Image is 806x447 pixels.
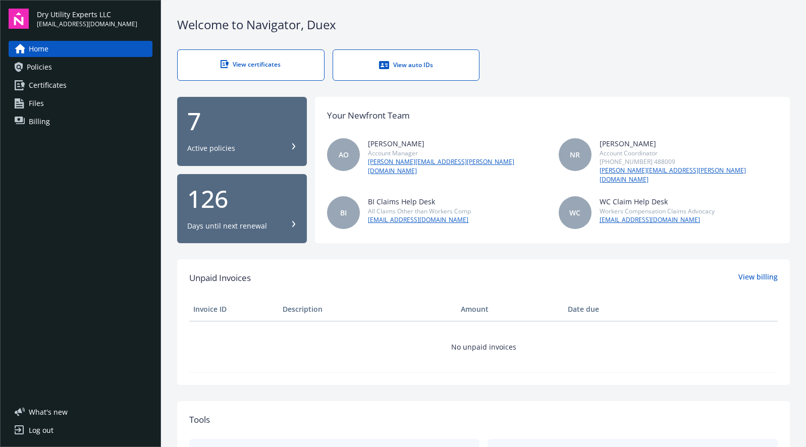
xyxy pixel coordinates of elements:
[189,321,778,373] td: No unpaid invoices
[327,109,410,122] div: Your Newfront Team
[9,41,152,57] a: Home
[187,221,267,231] div: Days until next renewal
[368,157,546,176] a: [PERSON_NAME][EMAIL_ADDRESS][PERSON_NAME][DOMAIN_NAME]
[600,138,778,149] div: [PERSON_NAME]
[333,49,480,81] a: View auto IDs
[37,20,137,29] span: [EMAIL_ADDRESS][DOMAIN_NAME]
[368,207,471,215] div: All Claims Other than Workers Comp
[340,207,347,218] span: BI
[570,149,580,160] span: NR
[600,166,778,184] a: [PERSON_NAME][EMAIL_ADDRESS][PERSON_NAME][DOMAIN_NAME]
[198,60,304,69] div: View certificates
[177,16,790,33] div: Welcome to Navigator , Duex
[9,114,152,130] a: Billing
[9,59,152,75] a: Policies
[187,143,235,153] div: Active policies
[457,297,564,321] th: Amount
[600,157,778,166] div: [PHONE_NUMBER] 488009
[353,60,459,70] div: View auto IDs
[738,271,778,285] a: View billing
[177,97,307,166] button: 7Active policies
[600,215,715,225] a: [EMAIL_ADDRESS][DOMAIN_NAME]
[177,49,325,81] a: View certificates
[37,9,152,29] button: Dry Utility Experts LLC[EMAIL_ADDRESS][DOMAIN_NAME]
[368,149,546,157] div: Account Manager
[37,9,137,20] span: Dry Utility Experts LLC
[9,95,152,111] a: Files
[600,149,778,157] div: Account Coordinator
[29,407,68,417] span: What ' s new
[9,407,84,417] button: What's new
[189,297,279,321] th: Invoice ID
[187,109,297,133] div: 7
[9,9,29,29] img: navigator-logo.svg
[29,114,50,130] span: Billing
[600,196,715,207] div: WC Claim Help Desk
[279,297,457,321] th: Description
[368,215,471,225] a: [EMAIL_ADDRESS][DOMAIN_NAME]
[368,138,546,149] div: [PERSON_NAME]
[569,207,580,218] span: WC
[189,271,251,285] span: Unpaid Invoices
[29,77,67,93] span: Certificates
[177,174,307,243] button: 126Days until next renewal
[339,149,349,160] span: AO
[189,413,778,426] div: Tools
[29,41,48,57] span: Home
[29,422,53,438] div: Log out
[27,59,52,75] span: Policies
[600,207,715,215] div: Workers Compensation Claims Advocacy
[368,196,471,207] div: BI Claims Help Desk
[564,297,653,321] th: Date due
[29,95,44,111] span: Files
[9,77,152,93] a: Certificates
[187,187,297,211] div: 126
